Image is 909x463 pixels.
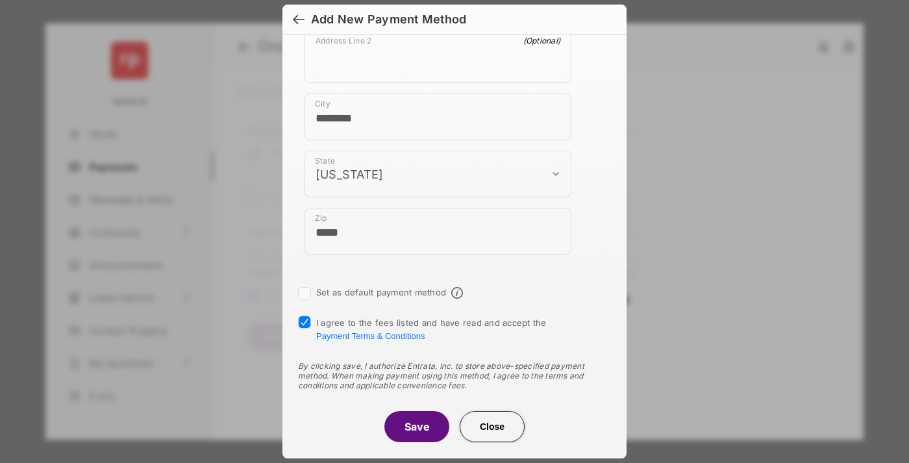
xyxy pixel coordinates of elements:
div: payment_method_screening[postal_addresses][administrativeArea] [305,151,571,197]
button: Save [384,411,449,442]
span: I agree to the fees listed and have read and accept the [316,318,547,341]
button: I agree to the fees listed and have read and accept the [316,331,425,341]
div: Add New Payment Method [311,12,466,27]
div: By clicking save, I authorize Entrata, Inc. to store above-specified payment method. When making ... [298,361,611,390]
div: payment_method_screening[postal_addresses][postalCode] [305,208,571,255]
button: Close [460,411,525,442]
span: Default payment method info [451,287,463,299]
div: payment_method_screening[postal_addresses][addressLine2] [305,30,571,83]
div: payment_method_screening[postal_addresses][locality] [305,94,571,140]
label: Set as default payment method [316,287,446,297]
